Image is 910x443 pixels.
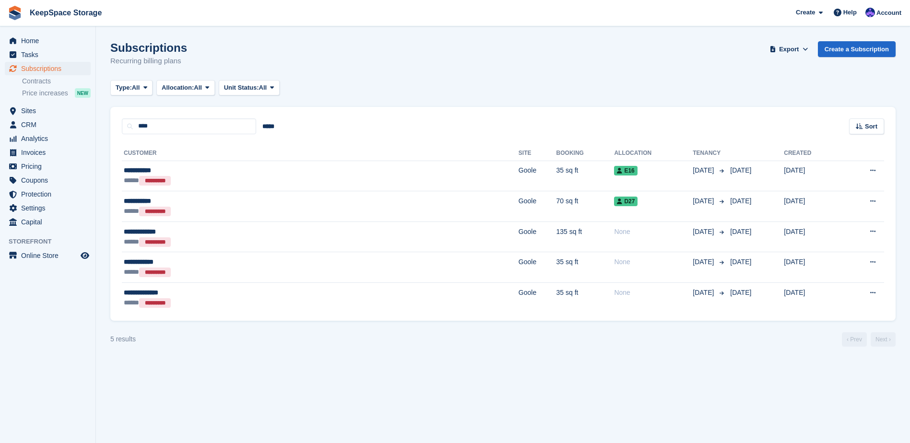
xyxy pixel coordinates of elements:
[779,45,799,54] span: Export
[693,196,716,206] span: [DATE]
[871,332,896,347] a: Next
[116,83,132,93] span: Type:
[22,89,68,98] span: Price increases
[614,257,693,267] div: None
[784,161,841,191] td: [DATE]
[224,83,259,93] span: Unit Status:
[556,283,615,313] td: 35 sq ft
[21,104,79,117] span: Sites
[79,250,91,261] a: Preview store
[21,48,79,61] span: Tasks
[219,80,280,96] button: Unit Status: All
[21,34,79,47] span: Home
[22,88,91,98] a: Price increases NEW
[259,83,267,93] span: All
[865,8,875,17] img: Chloe Clark
[556,161,615,191] td: 35 sq ft
[796,8,815,17] span: Create
[5,104,91,117] a: menu
[110,56,187,67] p: Recurring billing plans
[26,5,106,21] a: KeepSpace Storage
[556,221,615,252] td: 135 sq ft
[784,283,841,313] td: [DATE]
[5,118,91,131] a: menu
[519,191,556,222] td: Goole
[614,146,693,161] th: Allocation
[21,201,79,215] span: Settings
[110,334,136,344] div: 5 results
[8,6,22,20] img: stora-icon-8386f47178a22dfd0bd8f6a31ec36ba5ce8667c1dd55bd0f319d3a0aa187defe.svg
[730,258,751,266] span: [DATE]
[876,8,901,18] span: Account
[730,166,751,174] span: [DATE]
[693,257,716,267] span: [DATE]
[730,228,751,235] span: [DATE]
[768,41,810,57] button: Export
[519,146,556,161] th: Site
[784,146,841,161] th: Created
[110,41,187,54] h1: Subscriptions
[5,215,91,229] a: menu
[614,227,693,237] div: None
[784,191,841,222] td: [DATE]
[693,146,726,161] th: Tenancy
[5,201,91,215] a: menu
[21,132,79,145] span: Analytics
[693,227,716,237] span: [DATE]
[156,80,215,96] button: Allocation: All
[21,118,79,131] span: CRM
[5,146,91,159] a: menu
[519,221,556,252] td: Goole
[784,252,841,283] td: [DATE]
[519,161,556,191] td: Goole
[693,165,716,175] span: [DATE]
[5,62,91,75] a: menu
[519,252,556,283] td: Goole
[5,187,91,201] a: menu
[21,160,79,173] span: Pricing
[9,237,95,246] span: Storefront
[132,83,140,93] span: All
[5,249,91,262] a: menu
[556,252,615,283] td: 35 sq ft
[784,221,841,252] td: [DATE]
[122,146,519,161] th: Customer
[21,249,79,262] span: Online Store
[75,88,91,98] div: NEW
[110,80,153,96] button: Type: All
[5,174,91,187] a: menu
[21,62,79,75] span: Subscriptions
[556,191,615,222] td: 70 sq ft
[5,160,91,173] a: menu
[556,146,615,161] th: Booking
[22,77,91,86] a: Contracts
[865,122,877,131] span: Sort
[614,197,638,206] span: D27
[614,166,637,175] span: E16
[519,283,556,313] td: Goole
[21,215,79,229] span: Capital
[21,146,79,159] span: Invoices
[5,132,91,145] a: menu
[730,289,751,296] span: [DATE]
[614,288,693,298] div: None
[842,332,867,347] a: Previous
[162,83,194,93] span: Allocation:
[693,288,716,298] span: [DATE]
[730,197,751,205] span: [DATE]
[194,83,202,93] span: All
[5,48,91,61] a: menu
[21,187,79,201] span: Protection
[840,332,898,347] nav: Page
[843,8,857,17] span: Help
[818,41,896,57] a: Create a Subscription
[21,174,79,187] span: Coupons
[5,34,91,47] a: menu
